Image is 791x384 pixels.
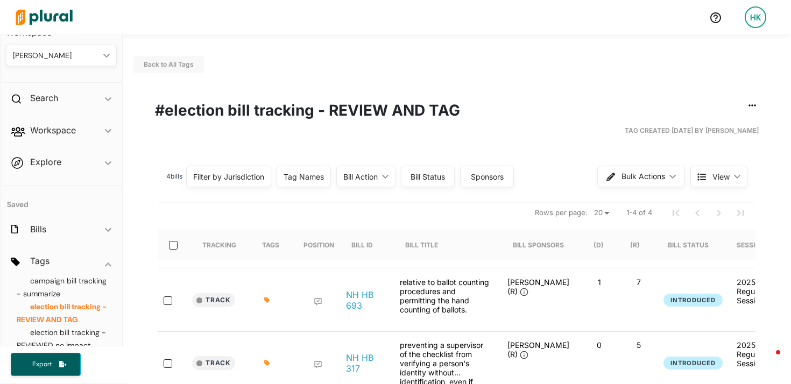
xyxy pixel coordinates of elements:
[351,230,383,260] div: Bill ID
[351,241,373,249] div: Bill ID
[346,352,383,374] a: NH HB 317
[405,230,448,260] div: Bill Title
[284,171,324,182] div: Tag Names
[17,328,106,350] a: election bill tracking - REVIEWED no impact
[625,126,759,136] span: Tag Created [DATE] by [PERSON_NAME]
[303,230,334,260] div: Position
[467,171,507,182] div: Sponsors
[535,208,588,218] span: Rows per page:
[30,255,50,267] h2: Tags
[343,171,378,182] div: Bill Action
[665,202,687,224] button: First Page
[513,241,564,249] div: Bill Sponsors
[164,359,172,368] input: select-row-state-nh-2025-hb317
[507,340,569,359] span: [PERSON_NAME] (R)
[17,302,107,324] a: election bill tracking - REVIEW AND TAG
[144,60,194,68] a: Back to All Tags
[623,278,654,287] p: 7
[668,230,718,260] div: Bill Status
[30,124,76,136] h2: Workspace
[264,360,270,366] div: Add tags
[264,297,270,303] div: Add tags
[621,173,665,180] span: Bulk Actions
[507,278,569,296] span: [PERSON_NAME] (R)
[597,166,685,187] button: Bulk Actions
[169,241,178,250] input: select-all-rows
[745,6,766,28] div: HK
[737,241,765,249] div: Session
[193,171,264,182] div: Filter by Jurisdiction
[25,360,59,369] span: Export
[594,241,604,249] div: (D)
[663,357,723,370] button: Introduced
[202,241,236,249] div: Tracking
[314,360,322,369] div: Add Position Statement
[346,289,383,311] a: NH HB 693
[630,241,640,249] div: (R)
[623,340,654,350] p: 5
[13,50,99,61] div: [PERSON_NAME]
[736,2,775,32] a: HK
[1,186,122,212] h4: Saved
[192,356,235,370] button: Track
[314,297,322,306] div: Add Position Statement
[708,202,730,224] button: Next Page
[164,296,172,305] input: select-row-state-nh-2025-hb693
[30,92,58,104] h2: Search
[737,230,774,260] div: Session
[262,230,289,260] div: Tags
[584,340,615,350] p: 0
[30,223,46,235] h2: Bills
[155,99,759,122] h1: #election bill tracking - REVIEW AND TAG
[192,293,235,307] button: Track
[202,230,236,260] div: Tracking
[584,278,615,287] p: 1
[133,56,204,73] button: Back to All Tags
[303,241,334,249] div: Position
[405,241,438,249] div: Bill Title
[513,230,564,260] div: Bill Sponsors
[30,156,61,168] h2: Explore
[730,202,751,224] button: Last Page
[737,278,773,305] div: 2025 Regular Session
[737,340,773,368] div: 2025 Regular Session
[687,202,708,224] button: Previous Page
[408,171,448,182] div: Bill Status
[391,278,499,323] div: relative to ballot counting procedures and permitting the hand counting of ballots.
[663,294,723,307] button: Introduced
[11,353,81,376] button: Export
[626,208,652,218] span: 1-4 of 4
[668,241,709,249] div: Bill Status
[630,230,649,260] div: (R)
[594,230,613,260] div: (D)
[712,171,730,182] span: View
[166,172,182,180] span: 4 bill s
[754,347,780,373] iframe: Intercom live chat
[262,241,279,249] div: Tags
